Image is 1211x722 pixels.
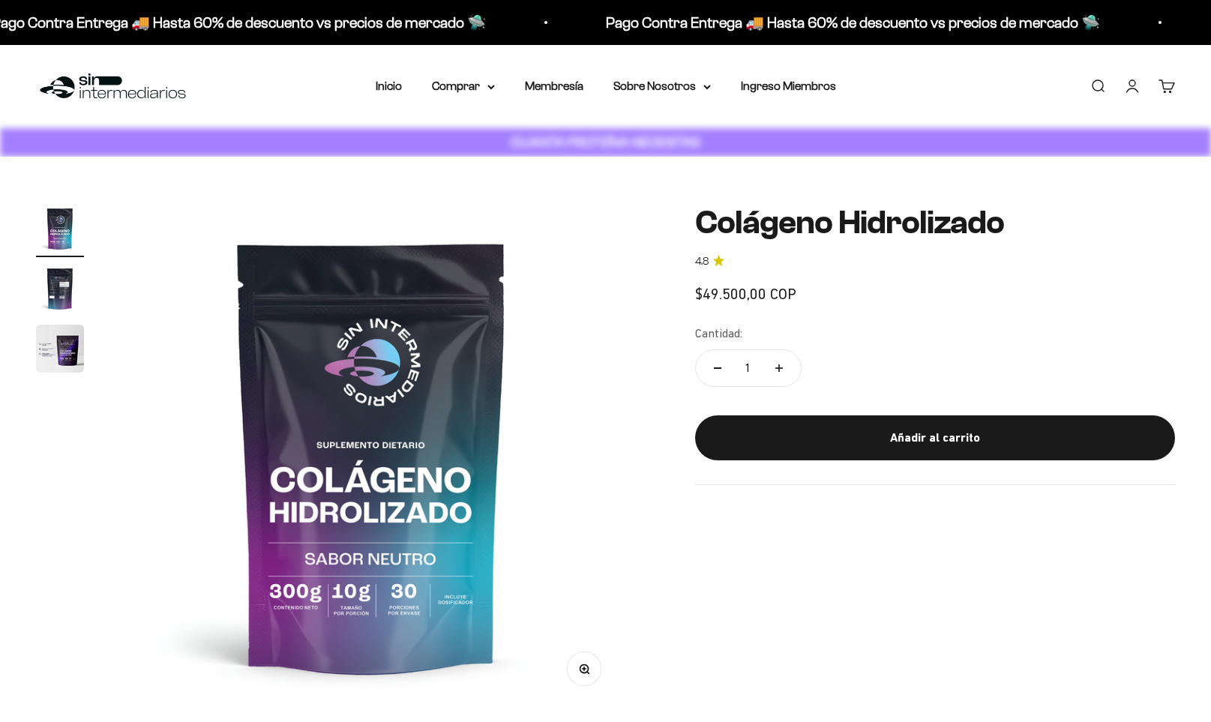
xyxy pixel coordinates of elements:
img: Colágeno Hidrolizado [36,265,84,313]
summary: Comprar [432,76,495,96]
sale-price: $49.500,00 COP [695,282,796,306]
label: Cantidad: [695,324,742,343]
img: Colágeno Hidrolizado [36,205,84,253]
button: Ir al artículo 3 [36,325,84,377]
strong: CUANTA PROTEÍNA NECESITAS [511,134,700,150]
summary: Sobre Nosotros [613,76,711,96]
a: Ingreso Miembros [741,79,836,92]
button: Aumentar cantidad [757,350,801,386]
div: Añadir al carrito [725,428,1145,448]
a: 4.84.8 de 5.0 estrellas [695,253,1175,270]
a: Inicio [376,79,402,92]
a: Membresía [525,79,583,92]
img: Colágeno Hidrolizado [120,205,623,708]
span: 4.8 [695,253,709,270]
button: Ir al artículo 1 [36,205,84,257]
p: Pago Contra Entrega 🚚 Hasta 60% de descuento vs precios de mercado 🛸 [594,10,1088,34]
button: Añadir al carrito [695,415,1175,460]
img: Colágeno Hidrolizado [36,325,84,373]
button: Reducir cantidad [696,350,739,386]
button: Ir al artículo 2 [36,265,84,317]
h1: Colágeno Hidrolizado [695,205,1175,241]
